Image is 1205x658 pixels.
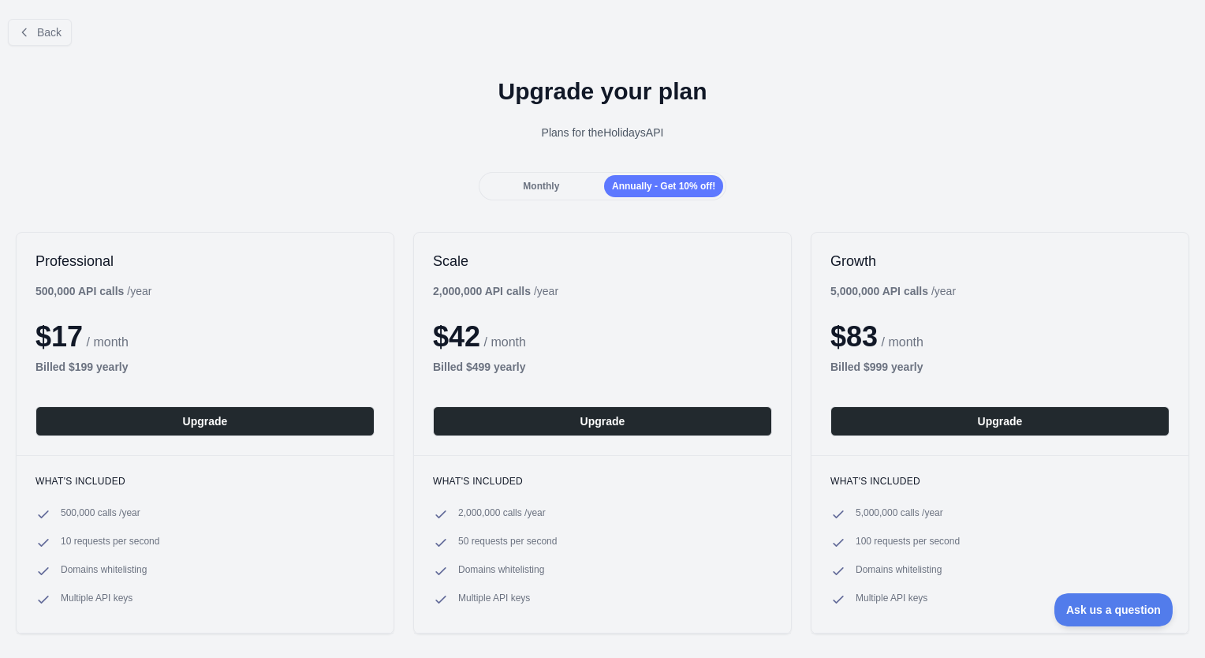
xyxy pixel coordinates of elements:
b: 5,000,000 API calls [830,285,928,297]
b: 2,000,000 API calls [433,285,531,297]
h2: Scale [433,252,772,271]
div: / year [433,283,558,299]
iframe: Toggle Customer Support [1054,593,1173,626]
span: $ 42 [433,320,480,353]
span: $ 83 [830,320,878,353]
div: / year [830,283,956,299]
h2: Growth [830,252,1170,271]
